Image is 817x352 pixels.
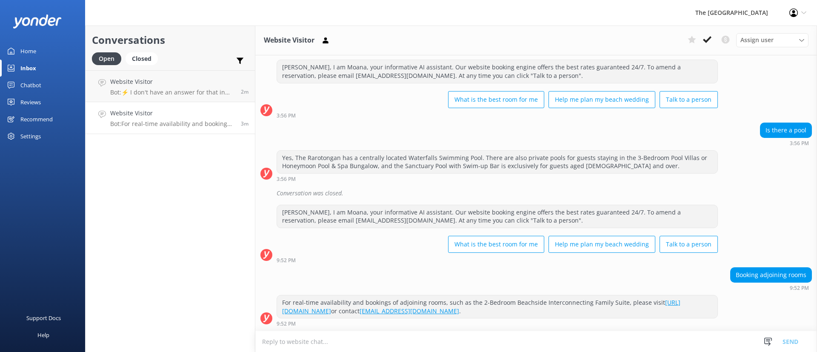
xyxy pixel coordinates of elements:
[241,120,249,127] span: Oct 04 2025 09:52pm (UTC -10:00) Pacific/Honolulu
[660,236,718,253] button: Talk to a person
[86,70,255,102] a: Website VisitorBot:⚡ I don't have an answer for that in my knowledge base. Please try and rephras...
[760,123,811,137] div: Is there a pool
[277,257,718,263] div: Oct 04 2025 09:52pm (UTC -10:00) Pacific/Honolulu
[277,186,812,200] div: Conversation was closed.
[37,326,49,343] div: Help
[241,88,249,95] span: Oct 04 2025 09:53pm (UTC -10:00) Pacific/Honolulu
[110,77,234,86] h4: Website Visitor
[731,268,811,282] div: Booking adjoining rooms
[277,151,717,173] div: Yes, The Rarotongan has a centrally located Waterfalls Swimming Pool. There are also private pool...
[26,309,61,326] div: Support Docs
[736,33,808,47] div: Assign User
[282,298,680,315] a: [URL][DOMAIN_NAME]
[110,109,234,118] h4: Website Visitor
[448,236,544,253] button: What is the best room for me
[277,176,718,182] div: Oct 04 2025 03:56pm (UTC -10:00) Pacific/Honolulu
[20,60,36,77] div: Inbox
[86,102,255,134] a: Website VisitorBot:For real-time availability and bookings of adjoining rooms, such as the 2-Bedr...
[13,14,62,29] img: yonder-white-logo.png
[277,113,296,118] strong: 3:56 PM
[277,258,296,263] strong: 9:52 PM
[660,91,718,108] button: Talk to a person
[730,285,812,291] div: Oct 04 2025 09:52pm (UTC -10:00) Pacific/Honolulu
[790,141,809,146] strong: 3:56 PM
[110,89,234,96] p: Bot: ⚡ I don't have an answer for that in my knowledge base. Please try and rephrase your questio...
[264,35,314,46] h3: Website Visitor
[126,52,158,65] div: Closed
[548,236,655,253] button: Help me plan my beach wedding
[277,205,717,228] div: [PERSON_NAME], I am Moana, your informative AI assistant. Our website booking engine offers the b...
[260,186,812,200] div: 2025-10-05T06:03:52.571
[92,54,126,63] a: Open
[20,77,41,94] div: Chatbot
[760,140,812,146] div: Oct 04 2025 03:56pm (UTC -10:00) Pacific/Honolulu
[277,295,717,318] div: For real-time availability and bookings of adjoining rooms, such as the 2-Bedroom Beachside Inter...
[92,32,249,48] h2: Conversations
[20,43,36,60] div: Home
[277,321,296,326] strong: 9:52 PM
[110,120,234,128] p: Bot: For real-time availability and bookings of adjoining rooms, such as the 2-Bedroom Beachside ...
[20,111,53,128] div: Recommend
[277,60,717,83] div: [PERSON_NAME], I am Moana, your informative AI assistant. Our website booking engine offers the b...
[20,94,41,111] div: Reviews
[548,91,655,108] button: Help me plan my beach wedding
[740,35,774,45] span: Assign user
[277,177,296,182] strong: 3:56 PM
[790,286,809,291] strong: 9:52 PM
[448,91,544,108] button: What is the best room for me
[20,128,41,145] div: Settings
[360,307,459,315] a: [EMAIL_ADDRESS][DOMAIN_NAME]
[92,52,121,65] div: Open
[126,54,162,63] a: Closed
[277,112,718,118] div: Oct 04 2025 03:56pm (UTC -10:00) Pacific/Honolulu
[277,321,718,326] div: Oct 04 2025 09:52pm (UTC -10:00) Pacific/Honolulu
